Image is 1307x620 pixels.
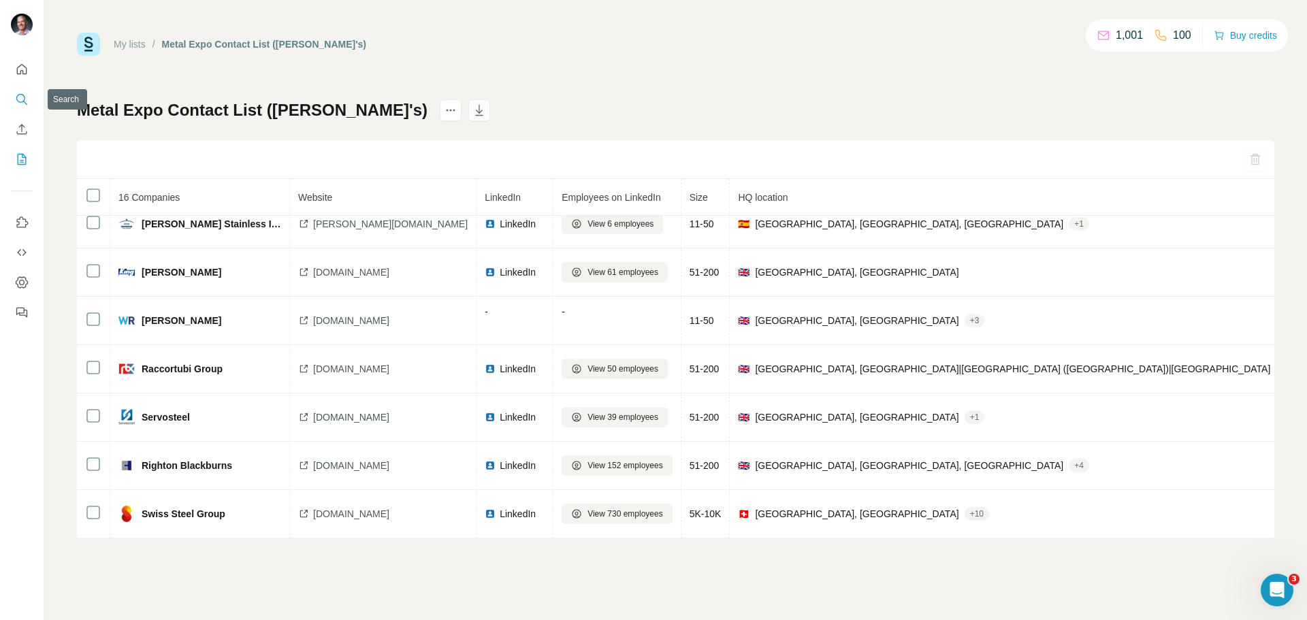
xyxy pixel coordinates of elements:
[11,240,33,265] button: Use Surfe API
[1069,459,1089,472] div: + 4
[152,37,155,51] li: /
[1173,27,1191,44] p: 100
[562,306,565,317] span: -
[485,267,496,278] img: LinkedIn logo
[500,362,536,376] span: LinkedIn
[11,87,33,112] button: Search
[485,412,496,423] img: LinkedIn logo
[587,218,653,230] span: View 6 employees
[118,216,135,232] img: company-logo
[965,411,985,423] div: + 1
[587,508,663,520] span: View 730 employees
[562,407,668,427] button: View 39 employees
[738,314,749,327] span: 🇬🇧
[690,192,708,203] span: Size
[118,361,135,377] img: company-logo
[690,412,720,423] span: 51-200
[690,363,720,374] span: 51-200
[587,411,658,423] span: View 39 employees
[485,306,488,317] span: -
[690,460,720,471] span: 51-200
[313,459,389,472] span: [DOMAIN_NAME]
[11,117,33,142] button: Enrich CSV
[118,409,135,425] img: company-logo
[965,508,989,520] div: + 10
[313,410,389,424] span: [DOMAIN_NAME]
[738,217,749,231] span: 🇪🇸
[298,192,332,203] span: Website
[313,217,468,231] span: [PERSON_NAME][DOMAIN_NAME]
[313,507,389,521] span: [DOMAIN_NAME]
[11,210,33,235] button: Use Surfe on LinkedIn
[500,459,536,472] span: LinkedIn
[738,410,749,424] span: 🇬🇧
[562,504,673,524] button: View 730 employees
[755,459,1063,472] span: [GEOGRAPHIC_DATA], [GEOGRAPHIC_DATA], [GEOGRAPHIC_DATA]
[500,507,536,521] span: LinkedIn
[485,363,496,374] img: LinkedIn logo
[587,266,658,278] span: View 61 employees
[440,99,462,121] button: actions
[313,314,389,327] span: [DOMAIN_NAME]
[142,362,223,376] span: Raccortubi Group
[1214,26,1277,45] button: Buy credits
[118,506,135,522] img: company-logo
[755,217,1063,231] span: [GEOGRAPHIC_DATA], [GEOGRAPHIC_DATA], [GEOGRAPHIC_DATA]
[587,363,658,375] span: View 50 employees
[500,217,536,231] span: LinkedIn
[485,508,496,519] img: LinkedIn logo
[485,192,521,203] span: LinkedIn
[142,265,221,279] span: [PERSON_NAME]
[738,507,749,521] span: 🇨🇭
[142,314,221,327] span: [PERSON_NAME]
[690,218,714,229] span: 11-50
[77,99,427,121] h1: Metal Expo Contact List ([PERSON_NAME]'s)
[118,264,135,280] img: company-logo
[690,315,714,326] span: 11-50
[1116,27,1143,44] p: 1,001
[755,314,958,327] span: [GEOGRAPHIC_DATA], [GEOGRAPHIC_DATA]
[562,214,663,234] button: View 6 employees
[562,359,668,379] button: View 50 employees
[142,459,232,472] span: Righton Blackburns
[118,312,135,329] img: company-logo
[11,147,33,172] button: My lists
[485,460,496,471] img: LinkedIn logo
[738,265,749,279] span: 🇬🇧
[114,39,146,50] a: My lists
[142,410,190,424] span: Servosteel
[755,507,958,521] span: [GEOGRAPHIC_DATA], [GEOGRAPHIC_DATA]
[162,37,366,51] div: Metal Expo Contact List ([PERSON_NAME]'s)
[500,410,536,424] span: LinkedIn
[738,362,749,376] span: 🇬🇧
[313,265,389,279] span: [DOMAIN_NAME]
[690,508,722,519] span: 5K-10K
[11,300,33,325] button: Feedback
[965,314,985,327] div: + 3
[587,459,663,472] span: View 152 employees
[562,455,673,476] button: View 152 employees
[142,507,225,521] span: Swiss Steel Group
[118,457,135,474] img: company-logo
[11,270,33,295] button: Dashboard
[11,14,33,35] img: Avatar
[142,217,281,231] span: [PERSON_NAME] Stainless Iberia sl
[562,262,668,282] button: View 61 employees
[500,265,536,279] span: LinkedIn
[1261,574,1293,606] iframe: Intercom live chat
[1289,574,1300,585] span: 3
[118,192,180,203] span: 16 Companies
[738,192,788,203] span: HQ location
[562,192,661,203] span: Employees on LinkedIn
[755,265,958,279] span: [GEOGRAPHIC_DATA], [GEOGRAPHIC_DATA]
[755,410,958,424] span: [GEOGRAPHIC_DATA], [GEOGRAPHIC_DATA]
[11,57,33,82] button: Quick start
[77,33,100,56] img: Surfe Logo
[755,362,1270,376] span: [GEOGRAPHIC_DATA], [GEOGRAPHIC_DATA]|[GEOGRAPHIC_DATA] ([GEOGRAPHIC_DATA])|[GEOGRAPHIC_DATA]
[738,459,749,472] span: 🇬🇧
[485,218,496,229] img: LinkedIn logo
[690,267,720,278] span: 51-200
[313,362,389,376] span: [DOMAIN_NAME]
[1069,218,1089,230] div: + 1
